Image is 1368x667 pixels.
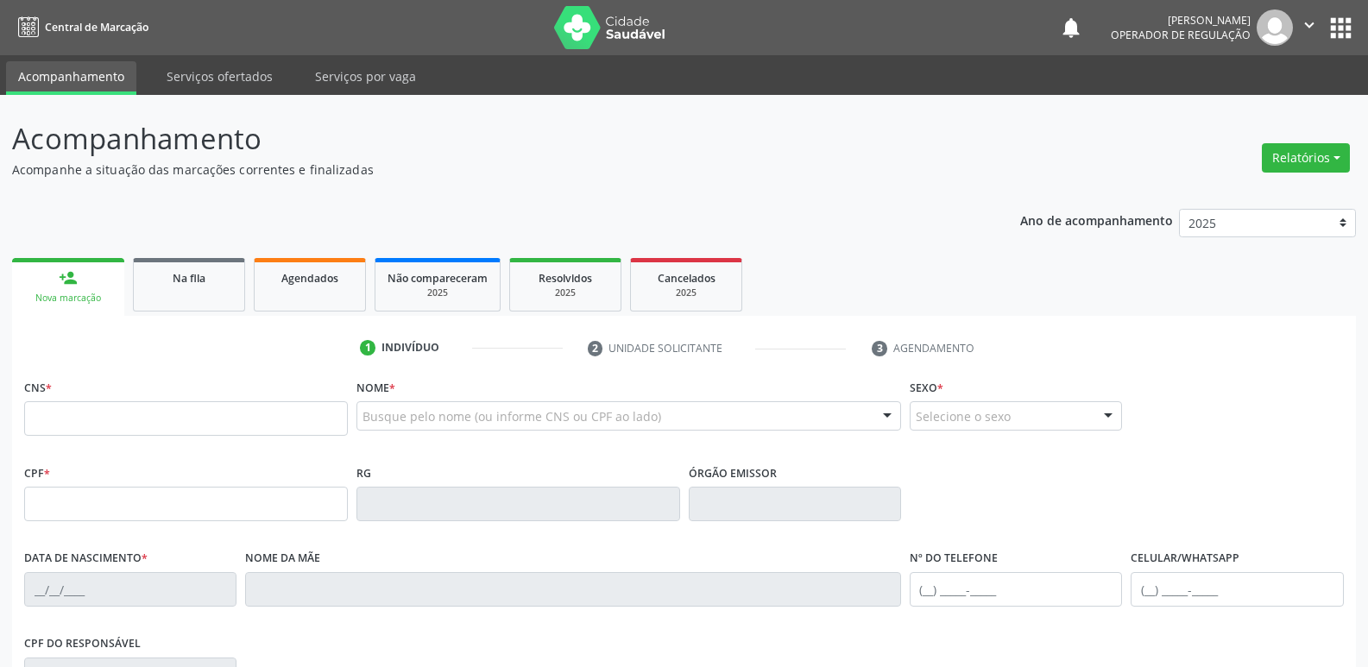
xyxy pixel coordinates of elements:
p: Acompanhamento [12,117,953,160]
div: Nova marcação [24,292,112,305]
a: Serviços ofertados [154,61,285,91]
div: 1 [360,340,375,356]
span: Central de Marcação [45,20,148,35]
div: [PERSON_NAME] [1111,13,1251,28]
span: Busque pelo nome (ou informe CNS ou CPF ao lado) [362,407,661,425]
input: __/__/____ [24,572,236,607]
div: 2025 [388,286,488,299]
p: Acompanhe a situação das marcações correntes e finalizadas [12,160,953,179]
div: 2025 [643,286,729,299]
span: Operador de regulação [1111,28,1251,42]
label: Celular/WhatsApp [1131,545,1239,572]
div: person_add [59,268,78,287]
button: notifications [1059,16,1083,40]
button: Relatórios [1262,143,1350,173]
span: Resolvidos [539,271,592,286]
a: Acompanhamento [6,61,136,95]
label: RG [356,460,371,487]
label: Nº do Telefone [910,545,998,572]
p: Ano de acompanhamento [1020,209,1173,230]
i:  [1300,16,1319,35]
div: 2025 [522,286,608,299]
label: Órgão emissor [689,460,777,487]
a: Serviços por vaga [303,61,428,91]
span: Selecione o sexo [916,407,1011,425]
label: CNS [24,374,52,401]
label: Nome [356,374,395,401]
input: (__) _____-_____ [1131,572,1343,607]
label: Nome da mãe [245,545,320,572]
input: (__) _____-_____ [910,572,1122,607]
span: Não compareceram [388,271,488,286]
span: Cancelados [658,271,716,286]
label: Sexo [910,374,943,401]
button:  [1293,9,1326,46]
button: apps [1326,13,1356,43]
img: img [1257,9,1293,46]
a: Central de Marcação [12,13,148,41]
label: Data de nascimento [24,545,148,572]
div: Indivíduo [381,340,439,356]
label: CPF do responsável [24,631,141,658]
span: Na fila [173,271,205,286]
label: CPF [24,460,50,487]
span: Agendados [281,271,338,286]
